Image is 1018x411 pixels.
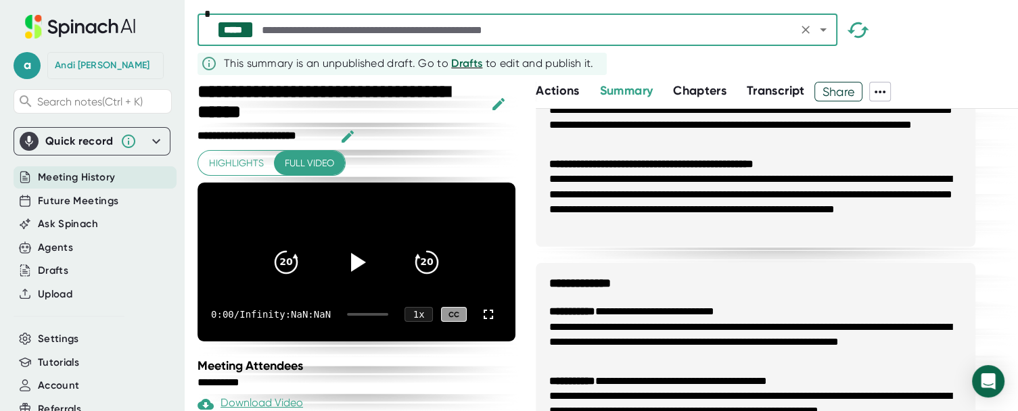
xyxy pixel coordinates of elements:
div: Open Intercom Messenger [972,365,1004,397]
div: 0:00 / Infinity:NaN:NaN [211,309,331,320]
button: Full video [274,151,345,176]
button: Tutorials [38,355,79,370]
button: Future Meetings [38,193,118,209]
div: CC [441,307,467,322]
button: Drafts [38,263,68,279]
button: Share [814,82,862,101]
button: Drafts [451,55,482,72]
button: Ask Spinach [38,216,98,232]
button: Open [814,20,833,39]
button: Upload [38,287,72,302]
button: Clear [796,20,815,39]
button: Highlights [198,151,275,176]
div: 1 x [404,307,433,322]
div: Andi Limon [55,59,149,72]
button: Account [38,378,79,393]
span: Summary [600,83,653,98]
span: Highlights [209,155,264,172]
span: a [14,52,41,79]
span: Search notes (Ctrl + K) [37,95,143,108]
span: Full video [285,155,334,172]
div: Meeting Attendees [198,358,519,373]
span: Transcript [747,83,805,98]
button: Settings [38,331,79,347]
span: Actions [536,83,579,98]
span: Share [815,80,862,103]
button: Meeting History [38,170,115,185]
button: Transcript [747,82,805,100]
button: Agents [38,240,73,256]
div: Quick record [45,135,114,148]
div: Quick record [20,128,164,155]
span: Drafts [451,57,482,70]
button: Actions [536,82,579,100]
button: Chapters [673,82,726,100]
button: Summary [600,82,653,100]
span: Chapters [673,83,726,98]
div: This summary is an unpublished draft. Go to to edit and publish it. [224,55,594,72]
